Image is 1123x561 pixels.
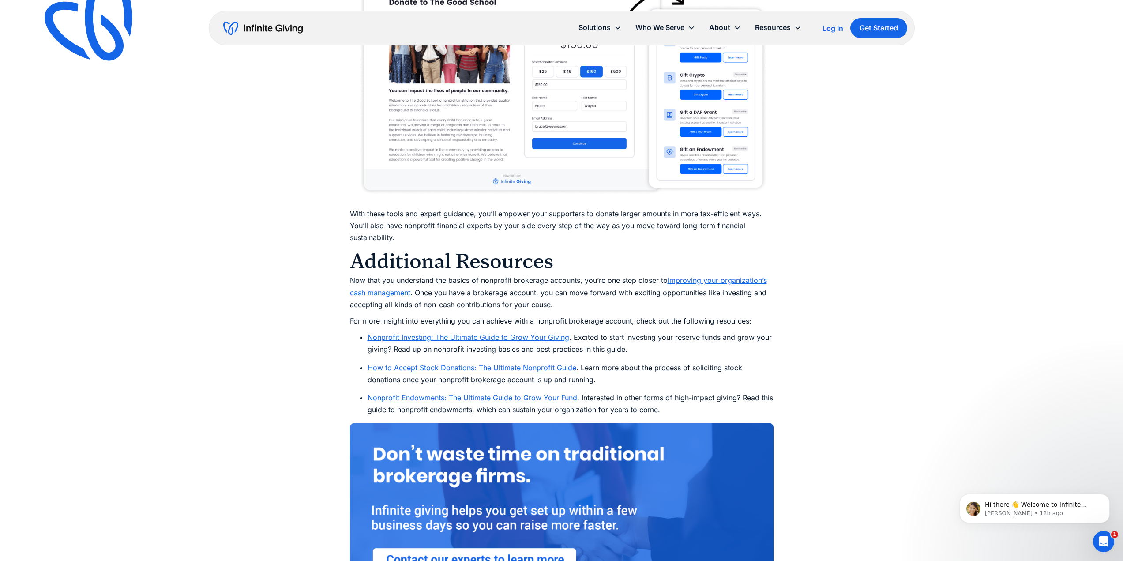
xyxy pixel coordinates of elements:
iframe: Intercom notifications message [946,475,1123,537]
div: Solutions [571,18,628,37]
iframe: Intercom live chat [1093,531,1114,552]
a: home [223,21,303,35]
a: Get Started [850,18,907,38]
div: Solutions [578,22,611,34]
a: improving your organization’s cash management [350,276,767,297]
p: Now that you understand the basics of nonprofit brokerage accounts, you’re one step closer to . O... [350,275,774,311]
h2: Additional Resources [350,248,774,275]
div: About [702,18,748,37]
a: Nonprofit Investing: The Ultimate Guide to Grow Your Giving [368,333,569,342]
li: . Learn more about the process of soliciting stock donations once your nonprofit brokerage accoun... [368,362,774,386]
a: Log In [823,23,843,34]
div: Who We Serve [628,18,702,37]
div: Who We Serve [635,22,684,34]
p: With these tools and expert guidance, you’ll empower your supporters to donate larger amounts in ... [350,208,774,244]
p: For more insight into everything you can achieve with a nonprofit brokerage account, check out th... [350,315,774,327]
li: . Excited to start investing your reserve funds and grow your giving? Read up on nonprofit invest... [368,331,774,355]
div: Resources [755,22,791,34]
li: . Interested in other forms of high-impact giving? Read this guide to nonprofit endowments, which... [368,392,774,416]
a: How to Accept Stock Donations: The Ultimate Nonprofit Guide [368,363,576,372]
div: Log In [823,25,843,32]
div: Resources [748,18,808,37]
span: 1 [1111,531,1118,538]
a: Nonprofit Endowments: The Ultimate Guide to Grow Your Fund [368,393,577,402]
div: About [709,22,730,34]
